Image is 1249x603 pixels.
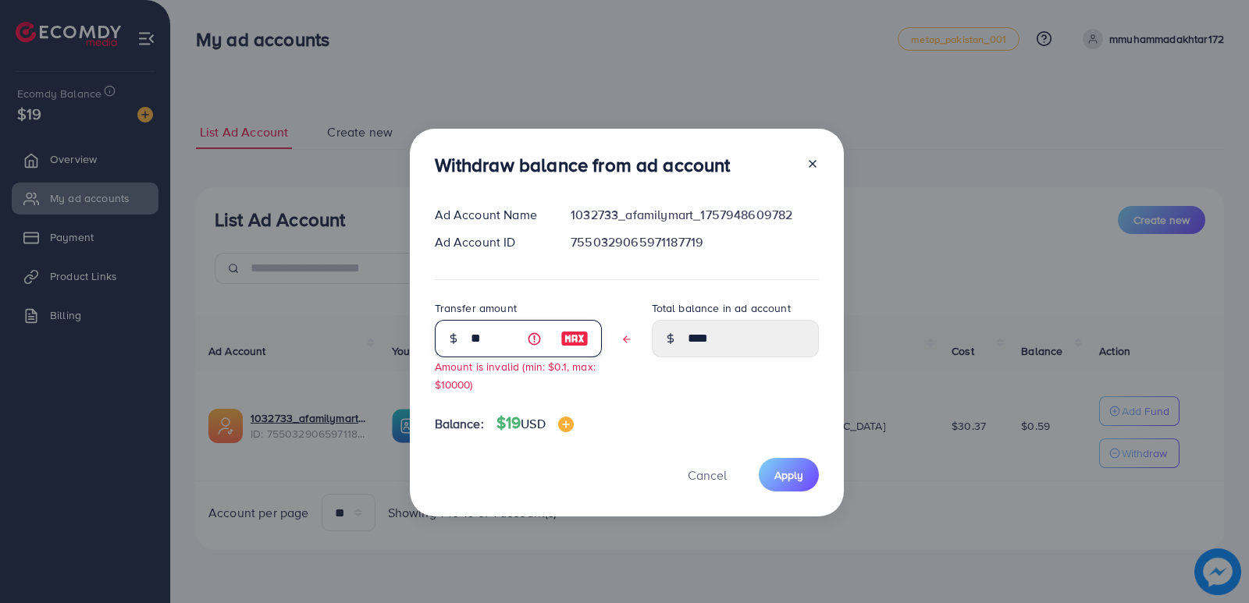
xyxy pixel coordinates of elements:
div: 1032733_afamilymart_1757948609782 [558,206,831,224]
h3: Withdraw balance from ad account [435,154,731,176]
div: Ad Account Name [422,206,559,224]
h4: $19 [496,413,574,433]
div: Ad Account ID [422,233,559,251]
span: Apply [774,467,803,483]
div: 7550329065971187719 [558,233,831,251]
button: Apply [759,458,819,491]
img: image [560,329,589,348]
span: Cancel [688,466,727,484]
label: Transfer amount [435,300,517,316]
small: Amount is invalid (min: $0.1, max: $10000) [435,359,596,392]
img: image [558,417,574,432]
span: USD [521,415,545,432]
button: Cancel [668,458,746,491]
span: Balance: [435,415,484,433]
label: Total balance in ad account [652,300,791,316]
